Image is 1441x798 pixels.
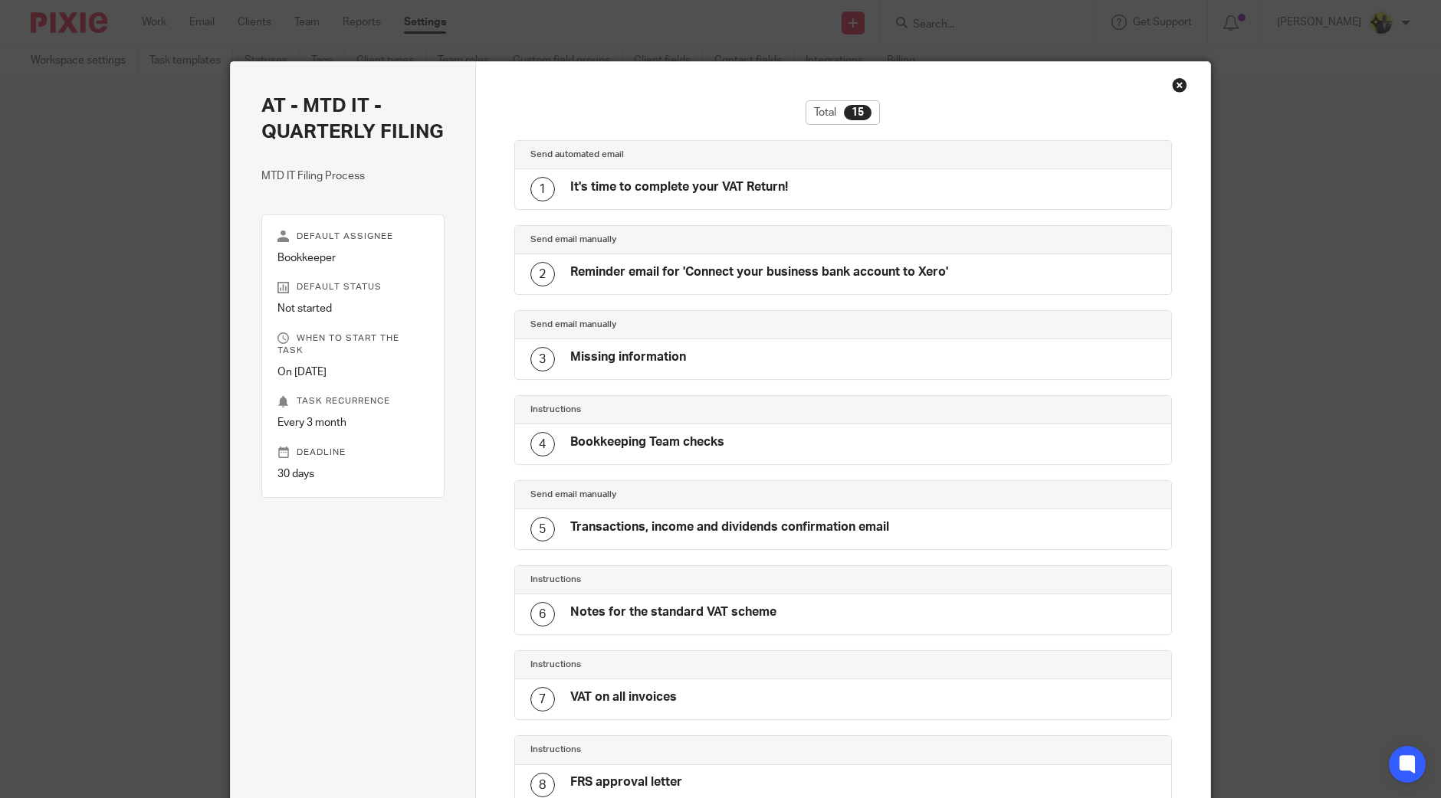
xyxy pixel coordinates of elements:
[277,446,428,459] p: Deadline
[530,347,555,371] div: 3
[277,466,428,482] p: 30 days
[570,604,776,620] h4: Notes for the standard VAT scheme
[530,404,843,416] h4: Instructions
[277,332,428,357] p: When to start the task
[570,264,948,280] h4: Reminder email for 'Connect your business bank account to Xero'
[530,262,555,286] div: 2
[570,519,889,535] h4: Transactions, income and dividends confirmation email
[530,489,843,501] h4: Send email manually
[530,432,555,456] div: 4
[277,250,428,266] p: Bookkeeper
[277,365,428,380] p: On [DATE]
[570,179,788,195] h4: It's time to complete your VAT Return!
[277,231,428,243] p: Default assignee
[530,602,555,626] div: 6
[530,659,843,671] h4: Instructions
[530,687,555,711] div: 7
[261,168,445,184] p: MTD IT Filing Process
[530,773,555,797] div: 8
[530,744,843,756] h4: Instructions
[1172,77,1187,93] div: Close this dialog window
[570,434,724,450] h4: Bookkeeping Team checks
[277,281,428,293] p: Default status
[844,105,871,120] div: 15
[570,774,682,790] h4: FRS approval letter
[530,149,843,161] h4: Send automated email
[277,395,428,407] p: Task recurrence
[530,517,555,541] div: 5
[530,234,843,246] h4: Send email manually
[277,301,428,316] p: Not started
[277,415,428,430] p: Every 3 month
[806,100,880,125] div: Total
[570,689,677,705] h4: VAT on all invoices
[570,349,686,365] h4: Missing information
[530,177,555,201] div: 1
[530,319,843,331] h4: Send email manually
[261,93,445,146] h2: AT - MTD IT - QUARTERLY FILING
[530,574,843,586] h4: Instructions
